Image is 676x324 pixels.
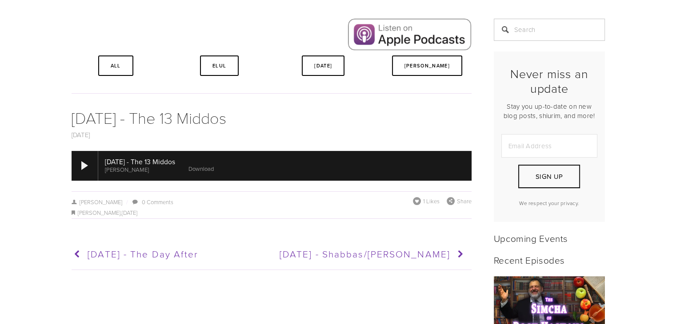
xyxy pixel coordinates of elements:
[302,55,344,76] a: [DATE]
[494,233,605,244] h2: Upcoming Events
[423,197,440,205] span: 1 Likes
[122,198,131,206] span: /
[494,254,605,265] h2: Recent Episodes
[72,130,90,139] a: [DATE]
[72,107,226,128] a: [DATE] - The 13 Middos
[72,198,123,206] a: [PERSON_NAME]
[271,243,467,265] a: [DATE] - Shabbas/[PERSON_NAME]
[72,243,268,265] a: [DATE] - The Day After
[98,55,133,76] a: All
[501,199,597,207] p: We respect your privacy.
[200,55,239,76] a: ELUL
[536,172,563,181] span: Sign Up
[188,165,214,173] a: Download
[78,209,120,217] a: [PERSON_NAME]
[494,19,605,41] input: Search
[447,197,472,205] div: Share
[88,247,198,260] span: [DATE] - The Day After
[72,208,472,218] div: ,
[280,247,450,260] span: [DATE] - Shabbas/[PERSON_NAME]
[501,134,597,158] input: Email Address
[518,165,580,188] button: Sign Up
[142,198,173,206] a: 0 Comments
[392,55,462,76] a: [PERSON_NAME]
[122,209,137,217] a: [DATE]
[501,67,597,95] h2: Never miss an update
[501,102,597,120] p: Stay you up-to-date on new blog posts, shiurim, and more!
